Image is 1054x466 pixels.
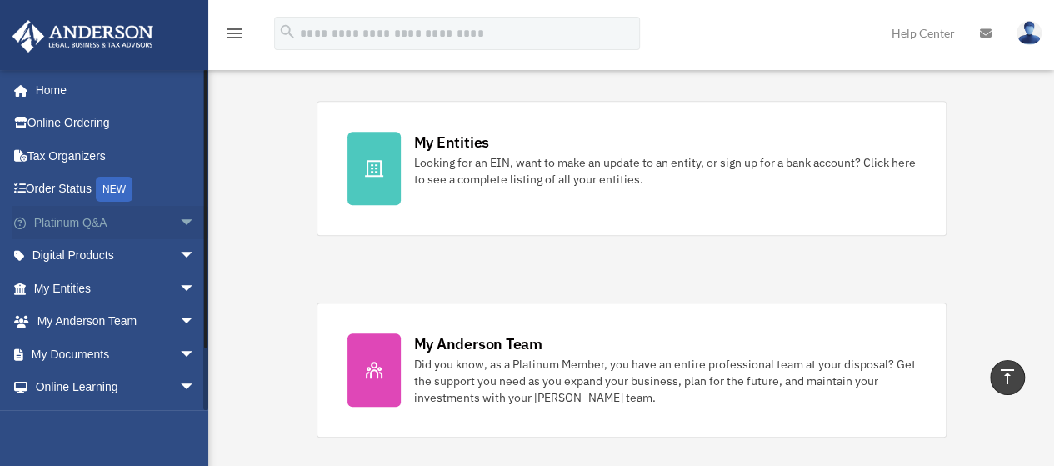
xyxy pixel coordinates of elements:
[179,206,212,240] span: arrow_drop_down
[997,367,1017,387] i: vertical_align_top
[12,403,221,437] a: Billingarrow_drop_down
[12,338,221,371] a: My Documentsarrow_drop_down
[12,107,221,140] a: Online Ordering
[414,333,542,354] div: My Anderson Team
[12,73,212,107] a: Home
[12,371,221,404] a: Online Learningarrow_drop_down
[225,23,245,43] i: menu
[414,356,916,406] div: Did you know, as a Platinum Member, you have an entire professional team at your disposal? Get th...
[990,360,1025,395] a: vertical_align_top
[317,303,947,438] a: My Anderson Team Did you know, as a Platinum Member, you have an entire professional team at your...
[12,139,221,173] a: Tax Organizers
[12,206,221,239] a: Platinum Q&Aarrow_drop_down
[12,173,221,207] a: Order StatusNEW
[12,239,221,273] a: Digital Productsarrow_drop_down
[179,403,212,438] span: arrow_drop_down
[7,20,158,53] img: Anderson Advisors Platinum Portal
[179,371,212,405] span: arrow_drop_down
[1017,21,1042,45] img: User Pic
[12,272,221,305] a: My Entitiesarrow_drop_down
[179,272,212,306] span: arrow_drop_down
[225,29,245,43] a: menu
[414,154,916,188] div: Looking for an EIN, want to make an update to an entity, or sign up for a bank account? Click her...
[414,132,489,153] div: My Entities
[179,305,212,339] span: arrow_drop_down
[317,101,947,236] a: My Entities Looking for an EIN, want to make an update to an entity, or sign up for a bank accoun...
[179,338,212,372] span: arrow_drop_down
[179,239,212,273] span: arrow_drop_down
[96,177,132,202] div: NEW
[278,23,297,41] i: search
[12,305,221,338] a: My Anderson Teamarrow_drop_down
